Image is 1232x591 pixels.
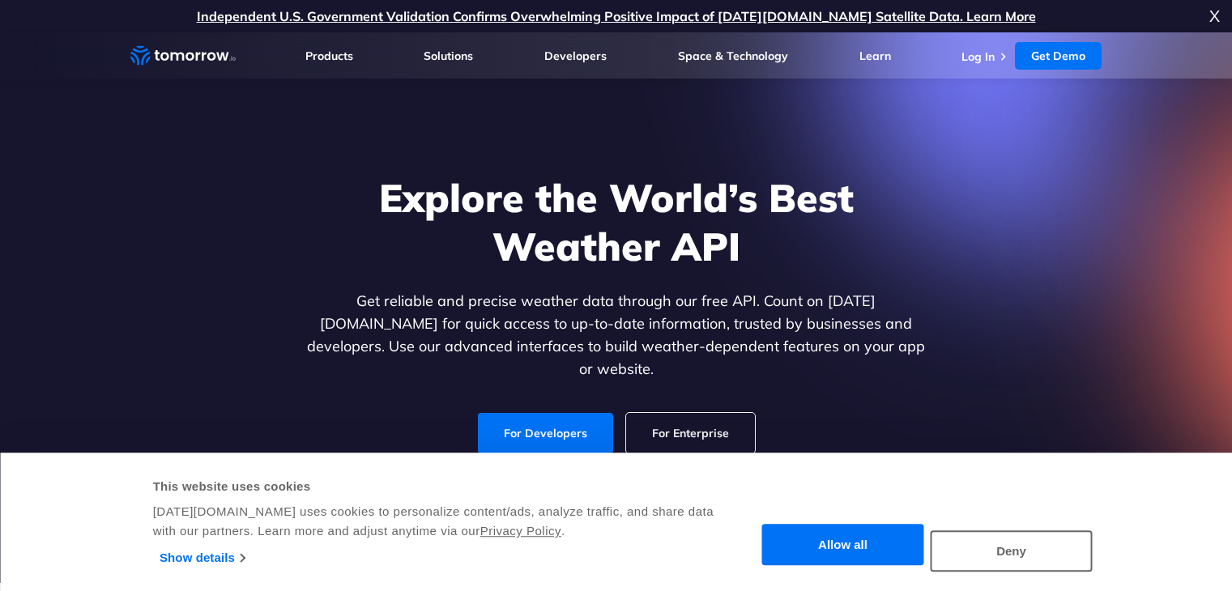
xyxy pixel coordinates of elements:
button: Allow all [762,525,924,566]
a: Independent U.S. Government Validation Confirms Overwhelming Positive Impact of [DATE][DOMAIN_NAM... [197,8,1036,24]
h1: Explore the World’s Best Weather API [304,173,929,270]
a: Log In [961,49,995,64]
button: Deny [931,530,1093,572]
p: Get reliable and precise weather data through our free API. Count on [DATE][DOMAIN_NAME] for quic... [304,290,929,381]
a: Developers [544,49,607,63]
a: Home link [130,44,236,68]
div: This website uses cookies [153,477,716,496]
a: For Enterprise [626,413,755,453]
a: For Developers [478,413,613,453]
a: Space & Technology [678,49,788,63]
a: Privacy Policy [480,524,561,538]
a: Get Demo [1015,42,1102,70]
a: Solutions [424,49,473,63]
a: Products [305,49,353,63]
a: Learn [859,49,891,63]
a: Show details [160,546,245,570]
div: [DATE][DOMAIN_NAME] uses cookies to personalize content/ads, analyze traffic, and share data with... [153,502,716,541]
